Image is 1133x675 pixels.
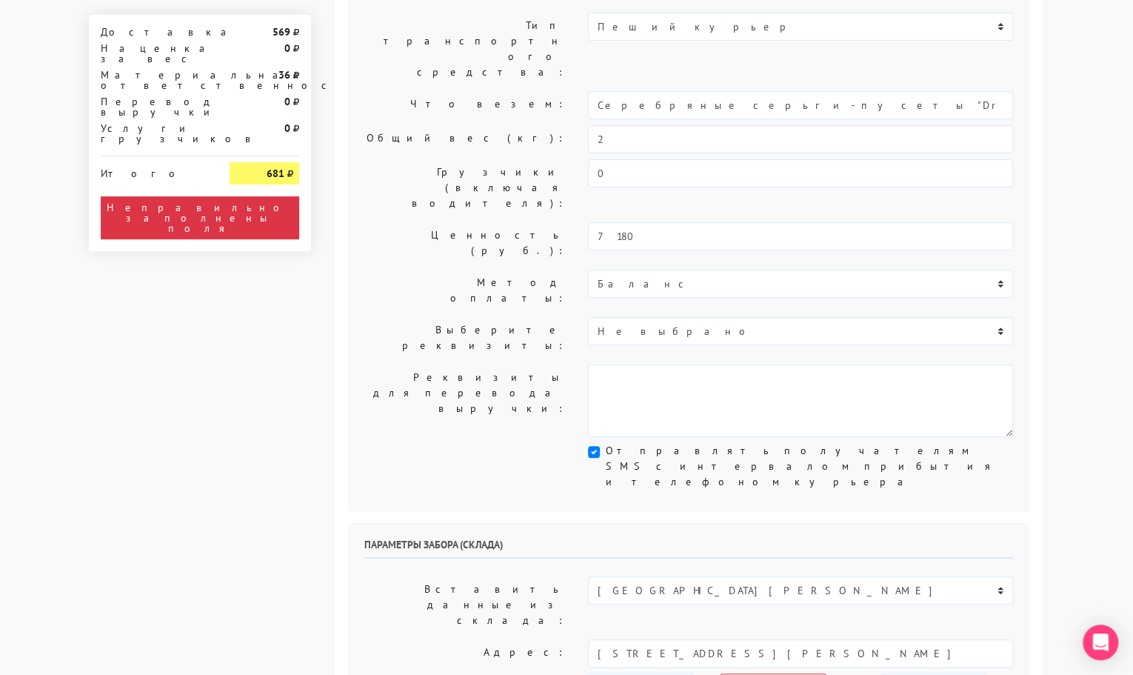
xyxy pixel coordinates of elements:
[353,13,577,85] label: Тип транспортного средства:
[90,96,218,117] div: Перевод выручки
[90,43,218,64] div: Наценка за вес
[1083,625,1118,660] div: Open Intercom Messenger
[353,317,577,359] label: Выберите реквизиты:
[101,162,207,179] div: Итого
[353,125,577,153] label: Общий вес (кг):
[353,365,577,437] label: Реквизиты для перевода выручки:
[101,196,299,239] div: Неправильно заполнены поля
[353,639,577,668] label: Адрес:
[90,70,218,90] div: Материальная ответственность
[273,25,290,39] strong: 569
[90,123,218,144] div: Услуги грузчиков
[284,122,290,135] strong: 0
[267,167,284,180] strong: 681
[278,68,290,82] strong: 36
[353,576,577,634] label: Вставить данные из склада:
[90,27,218,37] div: Доставка
[284,41,290,55] strong: 0
[353,159,577,216] label: Грузчики (включая водителя):
[353,91,577,119] label: Что везем:
[284,95,290,108] strong: 0
[353,270,577,311] label: Метод оплаты:
[353,222,577,264] label: Ценность (руб.):
[606,443,1013,490] label: Отправлять получателям SMS с интервалом прибытия и телефоном курьера
[364,539,1013,559] h6: Параметры забора (склада)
